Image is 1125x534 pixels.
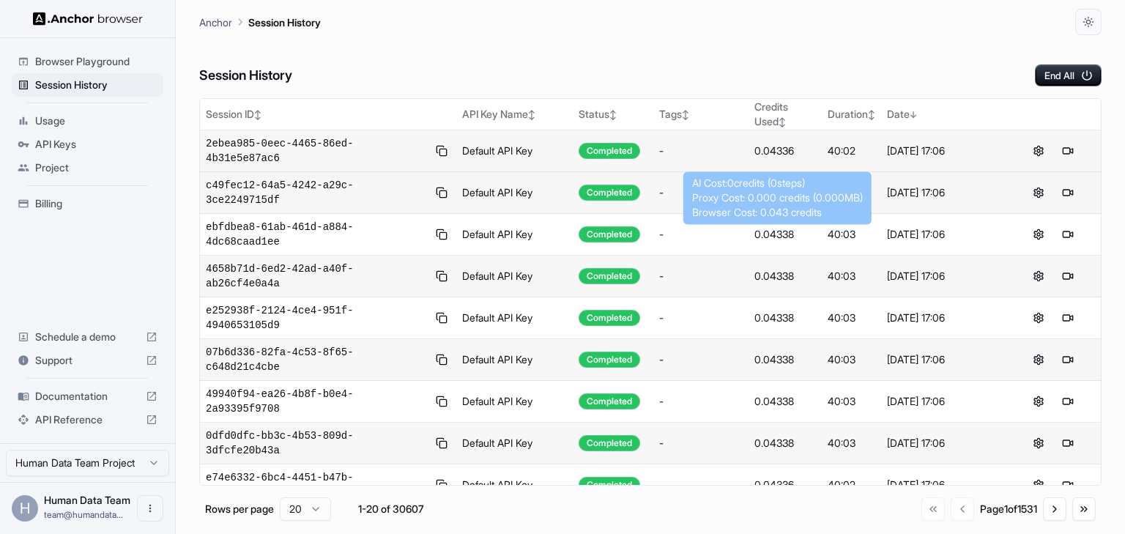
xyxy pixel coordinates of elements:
[887,352,1000,367] div: [DATE] 17:06
[659,269,743,283] div: -
[659,311,743,325] div: -
[35,54,157,69] span: Browser Playground
[754,144,816,158] div: 0.04336
[754,478,816,492] div: 0.04336
[12,109,163,133] div: Usage
[682,109,689,120] span: ↕
[456,423,573,464] td: Default API Key
[456,256,573,297] td: Default API Key
[12,156,163,179] div: Project
[754,100,816,129] div: Credits Used
[579,435,640,451] div: Completed
[456,214,573,256] td: Default API Key
[659,227,743,242] div: -
[206,107,450,122] div: Session ID
[980,502,1037,516] div: Page 1 of 1531
[12,192,163,215] div: Billing
[206,345,427,374] span: 07b6d336-82fa-4c53-8f65-c648d21c4cbe
[206,429,427,458] span: 0dfd0dfc-bb3c-4b53-809d-3dfcfe20b43a
[248,15,321,30] p: Session History
[659,144,743,158] div: -
[887,478,1000,492] div: [DATE] 17:06
[1035,64,1102,86] button: End All
[35,412,140,427] span: API Reference
[137,495,163,522] button: Open menu
[754,352,816,367] div: 0.04338
[254,109,261,120] span: ↕
[579,393,640,409] div: Completed
[206,470,427,500] span: e74e6332-6bc4-4451-b47b-131f9de77f35
[828,436,875,450] div: 40:03
[887,436,1000,450] div: [DATE] 17:06
[579,226,640,242] div: Completed
[462,107,568,122] div: API Key Name
[456,297,573,339] td: Default API Key
[828,394,875,409] div: 40:03
[35,196,157,211] span: Billing
[659,436,743,450] div: -
[12,73,163,97] div: Session History
[206,178,427,207] span: c49fec12-64a5-4242-a29c-3ce2249715df
[456,130,573,172] td: Default API Key
[692,205,863,220] div: Browser Cost: 0.043 credits
[12,50,163,73] div: Browser Playground
[828,227,875,242] div: 40:03
[887,394,1000,409] div: [DATE] 17:06
[910,109,917,120] span: ↓
[579,185,640,201] div: Completed
[35,330,140,344] span: Schedule a demo
[528,109,535,120] span: ↕
[887,185,1000,200] div: [DATE] 17:06
[456,464,573,506] td: Default API Key
[12,495,38,522] div: H
[35,137,157,152] span: API Keys
[754,436,816,450] div: 0.04338
[579,477,640,493] div: Completed
[692,176,863,190] div: AI Cost: 0 credits ( 0 steps)
[828,352,875,367] div: 40:03
[579,143,640,159] div: Completed
[579,310,640,326] div: Completed
[659,107,743,122] div: Tags
[12,325,163,349] div: Schedule a demo
[12,408,163,431] div: API Reference
[206,136,427,166] span: 2ebea985-0eec-4465-86ed-4b31e5e87ac6
[35,353,140,368] span: Support
[887,311,1000,325] div: [DATE] 17:06
[754,311,816,325] div: 0.04338
[887,144,1000,158] div: [DATE] 17:06
[44,509,123,520] span: team@humandata.dev
[35,78,157,92] span: Session History
[199,65,292,86] h6: Session History
[579,268,640,284] div: Completed
[199,14,321,30] nav: breadcrumb
[456,172,573,214] td: Default API Key
[206,387,427,416] span: 49940f94-ea26-4b8f-b0e4-2a93395f9708
[887,107,1000,122] div: Date
[199,15,232,30] p: Anchor
[456,339,573,381] td: Default API Key
[609,109,617,120] span: ↕
[754,269,816,283] div: 0.04338
[659,394,743,409] div: -
[206,220,427,249] span: ebfdbea8-61ab-461d-a884-4dc68caad1ee
[33,12,143,26] img: Anchor Logo
[754,394,816,409] div: 0.04338
[354,502,428,516] div: 1-20 of 30607
[12,349,163,372] div: Support
[659,352,743,367] div: -
[659,185,743,200] div: -
[35,114,157,128] span: Usage
[887,227,1000,242] div: [DATE] 17:06
[206,262,427,291] span: 4658b71d-6ed2-42ad-a40f-ab26cf4e0a4a
[35,160,157,175] span: Project
[659,478,743,492] div: -
[828,144,875,158] div: 40:02
[579,107,647,122] div: Status
[868,109,875,120] span: ↕
[828,269,875,283] div: 40:03
[35,389,140,404] span: Documentation
[692,190,863,205] div: Proxy Cost: 0.000 credits ( 0.000 MB)
[754,227,816,242] div: 0.04338
[456,381,573,423] td: Default API Key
